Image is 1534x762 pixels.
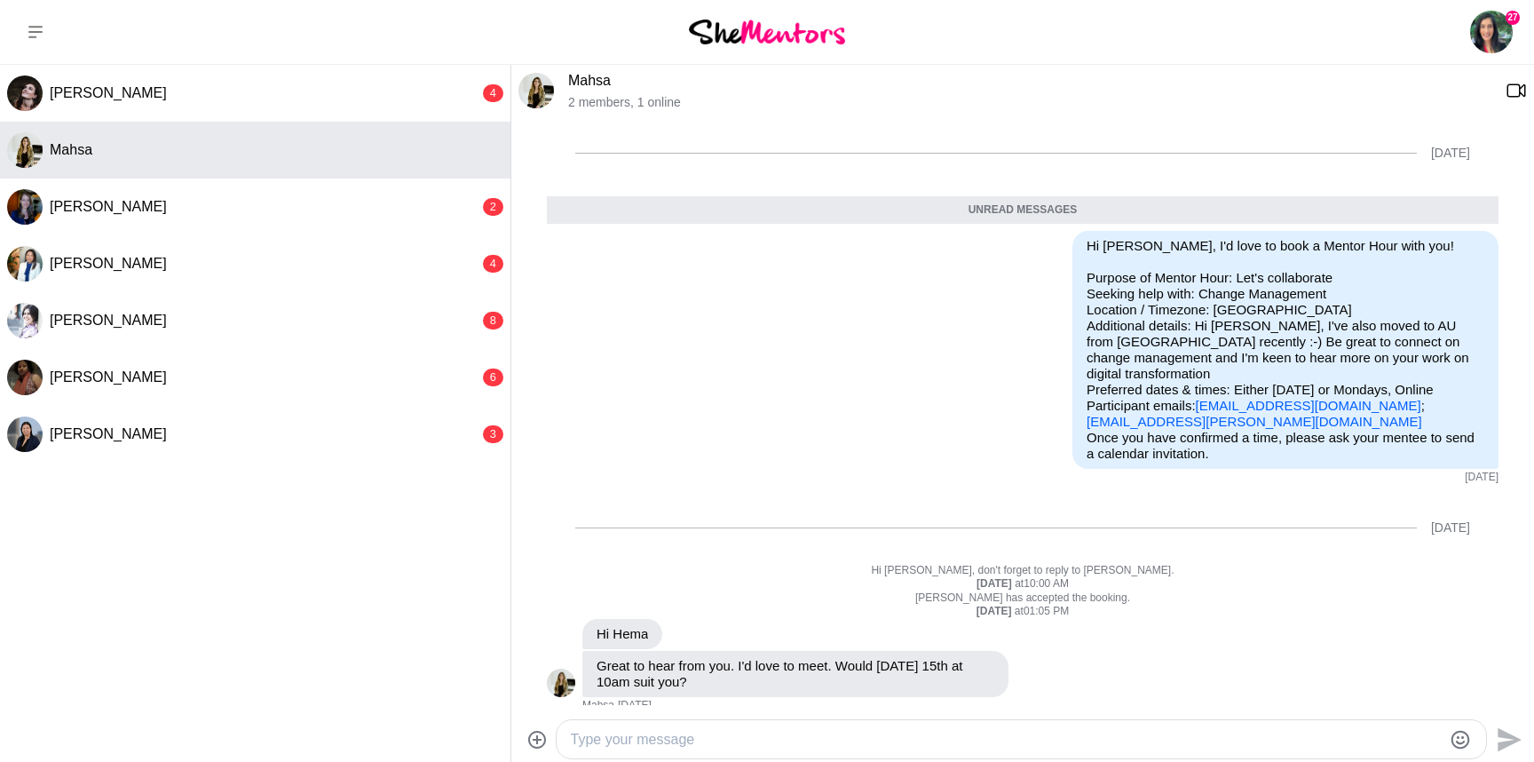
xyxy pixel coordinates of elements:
a: Hema Prashar27 [1470,11,1513,53]
span: [PERSON_NAME] [50,256,167,271]
p: Hi [PERSON_NAME], don't forget to reply to [PERSON_NAME]. [547,564,1498,578]
div: Mahsa [547,669,575,697]
img: L [7,189,43,225]
span: [PERSON_NAME] [50,369,167,385]
div: 3 [483,425,503,443]
div: 4 [483,84,503,102]
div: [DATE] [1431,146,1470,161]
button: Emoji picker [1450,729,1471,750]
a: [EMAIL_ADDRESS][PERSON_NAME][DOMAIN_NAME] [1087,414,1422,429]
span: Mahsa [50,142,92,157]
div: 6 [483,369,503,386]
div: Mahsa [518,73,554,108]
span: [PERSON_NAME] [50,199,167,214]
p: Purpose of Mentor Hour: Let's collaborate Seeking help with: Change Management Location / Timezon... [1087,270,1484,430]
div: 8 [483,312,503,329]
img: C [7,75,43,111]
img: K [7,360,43,395]
img: M [547,669,575,697]
p: Once you have confirmed a time, please ask your mentee to send a calendar invitation. [1087,430,1484,462]
div: at 10:00 AM [547,577,1498,591]
img: M [518,73,554,108]
p: Hi Hema [597,626,648,642]
span: Mahsa [582,699,614,713]
p: Hi [PERSON_NAME], I'd love to book a Mentor Hour with you! [1087,238,1484,254]
div: 4 [483,255,503,273]
div: Lisa [7,189,43,225]
p: 2 members , 1 online [568,95,1491,110]
button: Send [1487,719,1527,759]
img: M [7,132,43,168]
span: [PERSON_NAME] [50,313,167,328]
strong: [DATE] [977,577,1015,590]
div: Casey Aubin [7,75,43,111]
img: J [7,417,43,452]
div: Jennifer Trinh [7,246,43,282]
time: 2025-07-31T06:45:04.164Z [1465,471,1498,485]
strong: [DATE] [977,605,1015,617]
img: S [7,303,43,338]
span: 27 [1506,11,1520,25]
div: at 01:05 PM [547,605,1498,619]
div: Khushbu Gupta [7,360,43,395]
div: [DATE] [1431,520,1470,536]
div: Mahsa [7,132,43,168]
p: [PERSON_NAME] has accepted the booking. [547,591,1498,606]
span: [PERSON_NAME] [50,85,167,100]
div: Sonya Goldenberg [7,303,43,338]
div: Janet Diep [7,417,43,452]
img: J [7,246,43,282]
a: Mahsa [568,73,611,88]
img: Hema Prashar [1470,11,1513,53]
span: [PERSON_NAME] [50,426,167,441]
div: Unread messages [547,196,1498,225]
time: 2025-08-04T03:06:21.708Z [618,699,652,713]
div: 2 [483,198,503,216]
p: Great to hear from you. I'd love to meet. Would [DATE] 15th at 10am suit you? [597,658,994,690]
textarea: Type your message [571,729,1442,750]
a: [EMAIL_ADDRESS][DOMAIN_NAME] [1196,398,1421,413]
img: She Mentors Logo [689,20,845,44]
